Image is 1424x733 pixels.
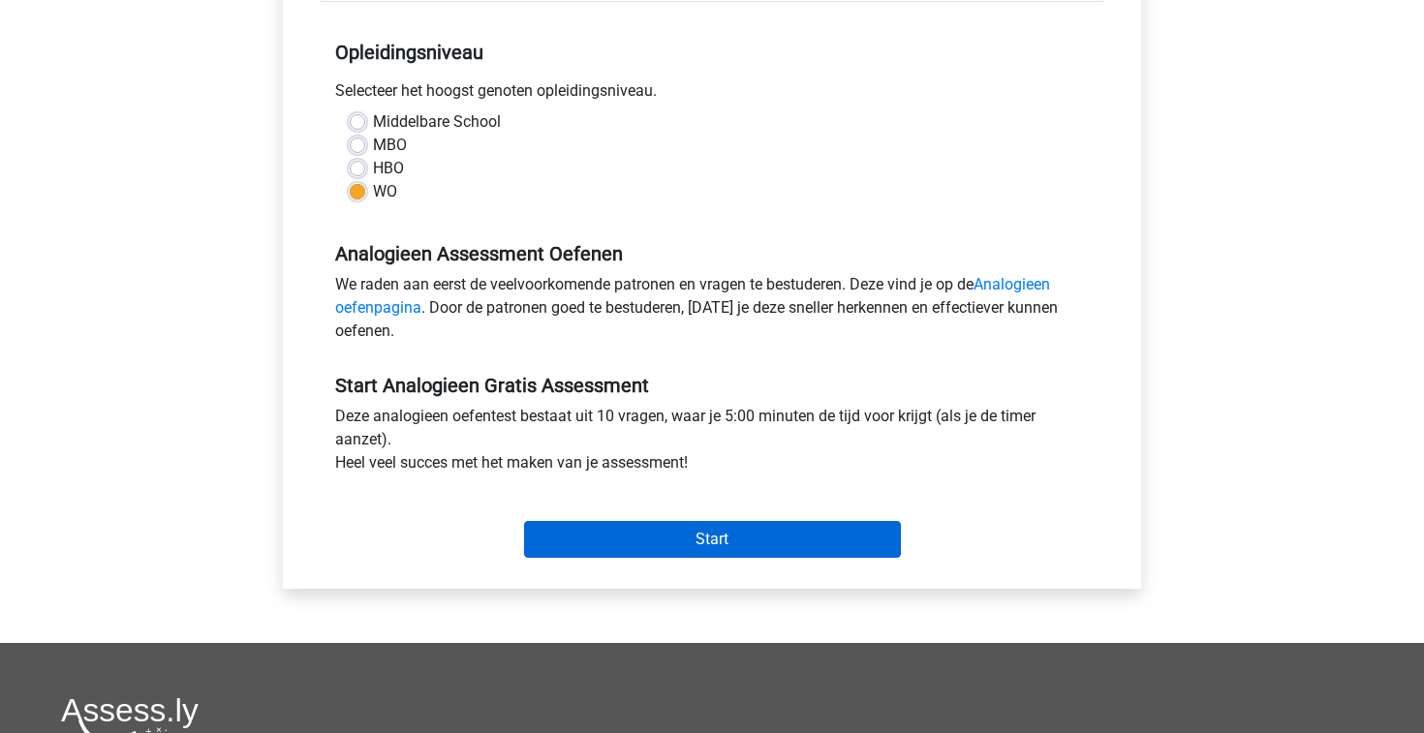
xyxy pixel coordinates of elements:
[373,180,397,203] label: WO
[321,79,1103,110] div: Selecteer het hoogst genoten opleidingsniveau.
[321,273,1103,351] div: We raden aan eerst de veelvoorkomende patronen en vragen te bestuderen. Deze vind je op de . Door...
[373,157,404,180] label: HBO
[335,374,1089,397] h5: Start Analogieen Gratis Assessment
[321,405,1103,482] div: Deze analogieen oefentest bestaat uit 10 vragen, waar je 5:00 minuten de tijd voor krijgt (als je...
[524,521,901,558] input: Start
[335,33,1089,72] h5: Opleidingsniveau
[373,110,501,134] label: Middelbare School
[335,242,1089,265] h5: Analogieen Assessment Oefenen
[373,134,407,157] label: MBO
